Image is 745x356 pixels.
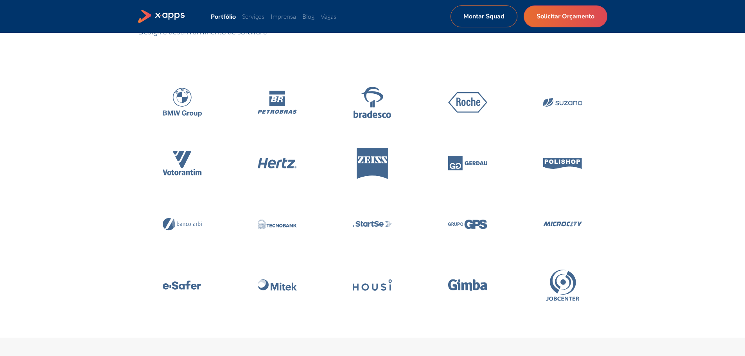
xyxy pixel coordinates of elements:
a: Vagas [321,13,336,20]
a: Imprensa [271,13,296,20]
a: Montar Squad [451,5,517,27]
a: Portfólio [211,13,236,20]
span: Design e desenvolvimento de software [138,27,267,36]
a: Serviços [242,13,264,20]
a: Blog [302,13,314,20]
a: Solicitar Orçamento [524,5,607,27]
